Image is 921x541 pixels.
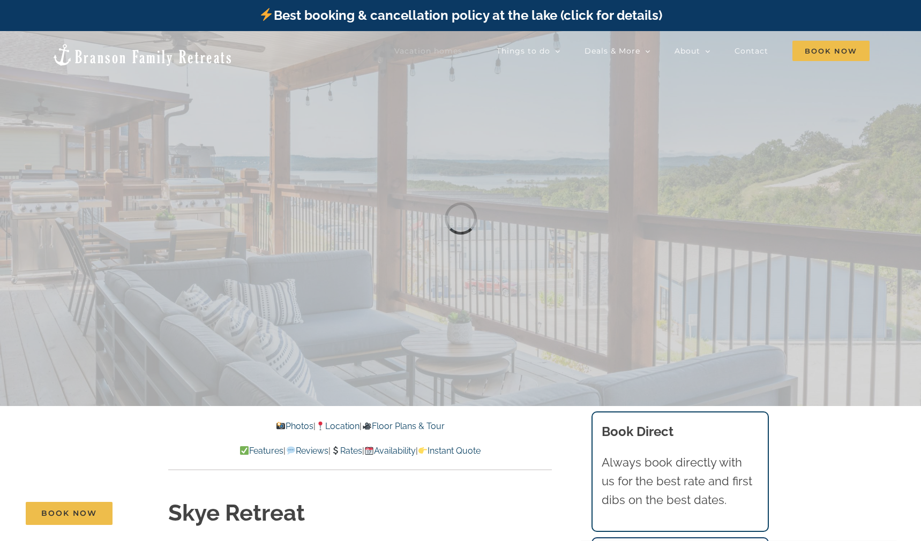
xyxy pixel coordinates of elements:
img: Branson Family Retreats Logo [51,43,233,67]
img: 📸 [276,422,285,430]
a: Location [316,421,360,431]
span: Book Now [41,509,97,518]
a: Features [239,446,283,456]
a: Rates [331,446,362,456]
h1: Skye Retreat [168,498,552,529]
p: | | [168,419,552,433]
a: Deals & More [585,40,650,62]
img: ✅ [240,446,249,455]
a: Floor Plans & Tour [362,421,444,431]
a: Book Now [26,502,113,525]
a: Vacation homes [394,40,473,62]
img: 💬 [287,446,295,455]
span: Deals & More [585,47,640,55]
img: ⚡️ [260,8,273,21]
p: | | | | [168,444,552,458]
a: Contact [735,40,768,62]
img: 💲 [331,446,340,455]
span: Things to do [497,47,550,55]
span: Book Now [792,41,870,61]
span: Vacation homes [394,47,462,55]
p: Always book directly with us for the best rate and first dibs on the best dates. [602,453,758,510]
a: Best booking & cancellation policy at the lake (click for details) [259,7,662,23]
b: Book Direct [602,424,673,439]
nav: Main Menu [394,40,870,62]
a: Instant Quote [418,446,481,456]
span: About [675,47,700,55]
a: Reviews [286,446,328,456]
a: Availability [364,446,416,456]
a: About [675,40,710,62]
img: 📆 [365,446,373,455]
span: Contact [735,47,768,55]
img: 📍 [316,422,325,430]
img: 🎥 [363,422,371,430]
a: Things to do [497,40,560,62]
img: 👉 [418,446,427,455]
a: Photos [276,421,313,431]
